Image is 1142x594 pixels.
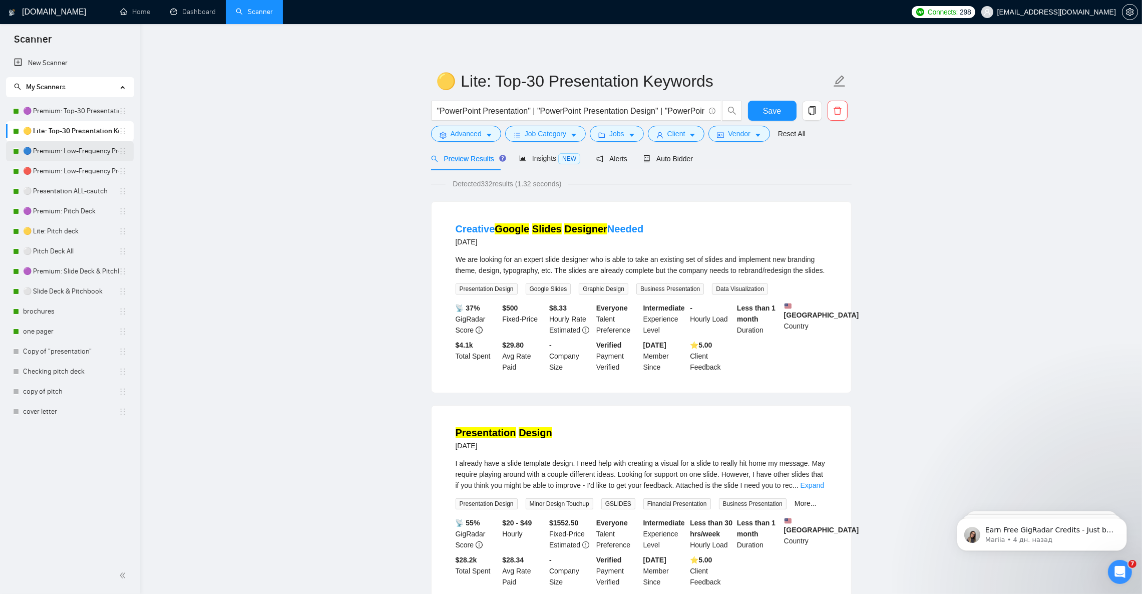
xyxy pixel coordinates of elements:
span: caret-down [754,131,762,139]
span: GSLIDES [601,498,635,509]
a: one pager [23,322,119,342]
span: holder [119,207,127,215]
span: setting [1122,8,1137,16]
input: Scanner name... [437,69,831,94]
span: holder [119,408,127,416]
img: logo [9,5,16,21]
button: Save [748,101,797,121]
div: Total Spent [454,554,501,587]
div: Member Since [641,340,688,373]
button: idcardVendorcaret-down [708,126,770,142]
span: ... [793,481,799,489]
span: user [656,131,663,139]
a: CreativeGoogle Slides DesignerNeeded [456,223,644,234]
span: Presentation Design [456,283,518,294]
button: search [722,101,742,121]
li: 🟣 Premium: Pitch Deck [6,201,134,221]
button: folderJobscaret-down [590,126,644,142]
span: holder [119,187,127,195]
a: setting [1122,8,1138,16]
b: 📡 55% [456,519,480,527]
li: 🟡 Lite: Top-30 Presentation Keywords [6,121,134,141]
span: holder [119,267,127,275]
span: holder [119,287,127,295]
div: Duration [735,303,782,336]
span: exclamation-circle [582,541,589,548]
span: info-circle [476,327,483,334]
div: Country [782,517,829,550]
span: double-left [119,570,129,580]
a: Reset All [778,128,806,139]
span: Detected 332 results (1.32 seconds) [446,178,568,189]
li: ⚪ Presentation ALL-cautch [6,181,134,201]
b: $28.34 [502,556,524,564]
span: caret-down [570,131,577,139]
div: We are looking for an expert slide designer who is able to take an existing set of slides and imp... [456,254,827,276]
b: Less than 30 hrs/week [690,519,732,538]
div: Talent Preference [594,517,641,550]
b: $ 4.1k [456,341,473,349]
b: [DATE] [643,556,666,564]
span: caret-down [689,131,696,139]
li: New Scanner [6,53,134,73]
span: Data Visualization [712,283,768,294]
span: folder [598,131,605,139]
li: one pager [6,322,134,342]
li: 🟣 Premium: Top-30 Presentation Keywords [6,101,134,121]
span: 7 [1128,560,1136,568]
b: $20 - $49 [502,519,532,527]
b: Intermediate [643,304,685,312]
a: ⚪ Pitch Deck All [23,241,119,261]
div: Hourly Rate [547,303,594,336]
li: Checking pitch deck [6,362,134,382]
li: copy of pitch [6,382,134,402]
span: caret-down [628,131,635,139]
span: Graphic Design [579,283,628,294]
span: Vendor [728,128,750,139]
span: My Scanners [14,83,66,91]
span: Jobs [609,128,624,139]
div: Duration [735,517,782,550]
a: Expand [801,481,824,489]
span: caret-down [486,131,493,139]
mark: Design [519,427,552,438]
button: settingAdvancedcaret-down [431,126,501,142]
b: ⭐️ 5.00 [690,556,712,564]
b: Less than 1 month [737,519,776,538]
span: Minor Design Touchup [526,498,593,509]
span: Advanced [451,128,482,139]
a: New Scanner [14,53,126,73]
span: holder [119,107,127,115]
span: Business Presentation [719,498,787,509]
b: [GEOGRAPHIC_DATA] [784,303,859,319]
b: $29.80 [502,341,524,349]
span: holder [119,368,127,376]
span: holder [119,167,127,175]
a: 🟡 Lite: Top-30 Presentation Keywords [23,121,119,141]
span: Insights [519,154,580,162]
img: 🇺🇸 [785,303,792,310]
b: Verified [596,341,622,349]
li: 🟡 Lite: Pitch deck [6,221,134,241]
div: Tooltip anchor [498,154,507,163]
span: Business Presentation [636,283,704,294]
mark: Google [495,223,529,234]
span: Connects: [928,7,958,18]
b: [GEOGRAPHIC_DATA] [784,517,859,534]
span: Scanner [6,32,60,53]
span: copy [803,106,822,115]
span: holder [119,348,127,356]
b: $ 28.2k [456,556,477,564]
a: More... [795,499,817,507]
div: Hourly [500,517,547,550]
li: ⚪ Pitch Deck All [6,241,134,261]
div: Fixed-Price [500,303,547,336]
a: 🟣 Premium: Top-30 Presentation Keywords [23,101,119,121]
button: setting [1122,4,1138,20]
div: GigRadar Score [454,517,501,550]
span: notification [596,155,603,162]
mark: Designer [564,223,607,234]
